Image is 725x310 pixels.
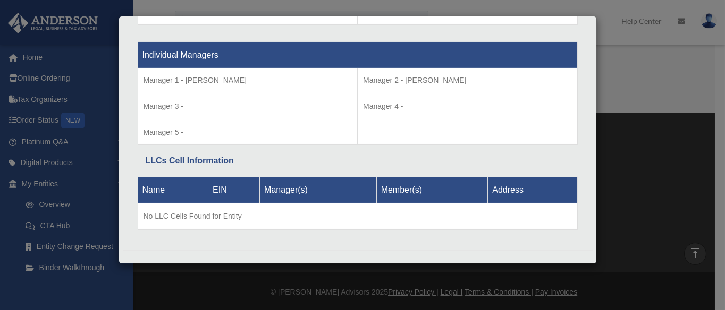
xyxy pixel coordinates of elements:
div: LLCs Cell Information [146,153,570,168]
th: Member(s) [376,177,488,203]
p: Manager 2 - [PERSON_NAME] [363,74,572,87]
td: No LLC Cells Found for Entity [138,203,577,230]
th: Manager(s) [260,177,377,203]
th: EIN [208,177,260,203]
th: Individual Managers [138,42,577,68]
th: Address [488,177,577,203]
th: Name [138,177,208,203]
p: Manager 4 - [363,100,572,113]
p: Manager 3 - [144,100,352,113]
p: Manager 1 - [PERSON_NAME] [144,74,352,87]
p: Manager 5 - [144,126,352,139]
